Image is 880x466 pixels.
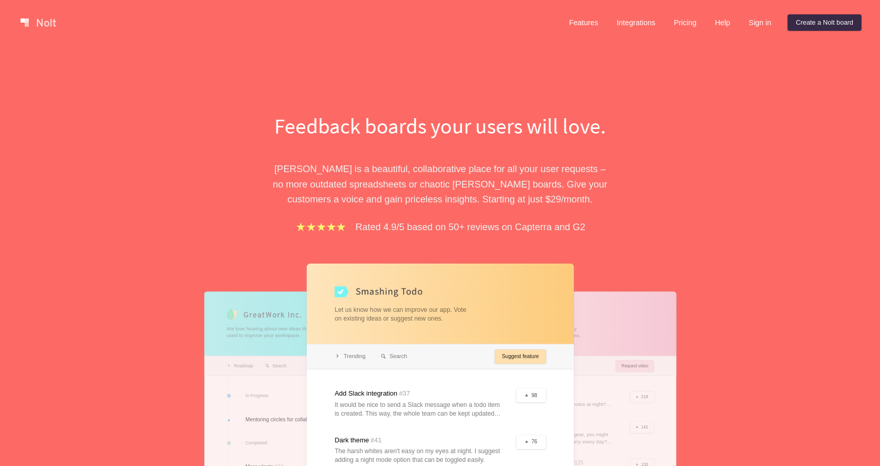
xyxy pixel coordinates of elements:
a: Help [707,14,739,31]
p: Rated 4.9/5 based on 50+ reviews on Capterra and G2 [355,219,585,234]
img: stars.b067e34983.png [295,221,347,233]
a: Pricing [666,14,705,31]
a: Features [561,14,607,31]
a: Create a Nolt board [788,14,862,31]
p: [PERSON_NAME] is a beautiful, collaborative place for all your user requests – no more outdated s... [263,161,617,207]
a: Sign in [740,14,779,31]
a: Integrations [608,14,663,31]
h1: Feedback boards your users will love. [263,111,617,141]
